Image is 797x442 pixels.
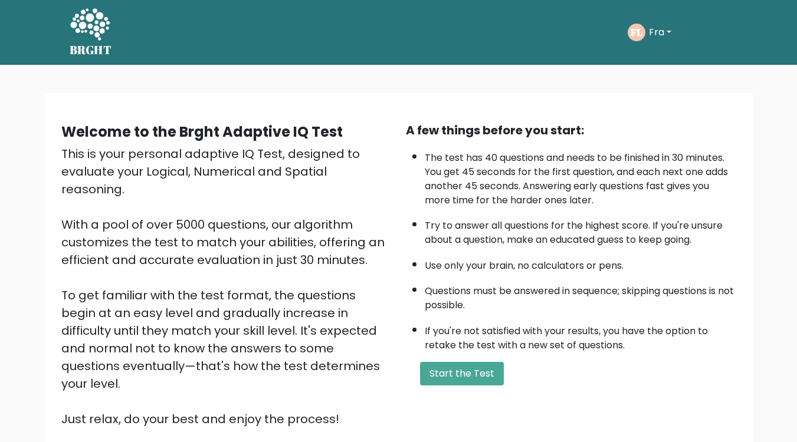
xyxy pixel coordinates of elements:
[420,362,504,385] button: Start the Test
[631,25,642,39] text: FL
[70,43,112,57] h5: BRGHT
[425,145,736,207] li: The test has 40 questions and needs to be finished in 30 minutes. You get 45 seconds for the firs...
[645,25,675,40] button: Fra
[70,5,112,60] a: BRGHT
[61,145,392,428] div: This is your personal adaptive IQ Test, designed to evaluate your Logical, Numerical and Spatial ...
[406,121,736,139] div: A few things before you start:
[425,318,736,352] li: If you're not satisfied with your results, you have the option to retake the test with a new set ...
[425,278,736,312] li: Questions must be answered in sequence; skipping questions is not possible.
[61,122,343,141] b: Welcome to the Brght Adaptive IQ Test
[425,253,736,273] li: Use only your brain, no calculators or pens.
[425,213,736,247] li: Try to answer all questions for the highest score. If you're unsure about a question, make an edu...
